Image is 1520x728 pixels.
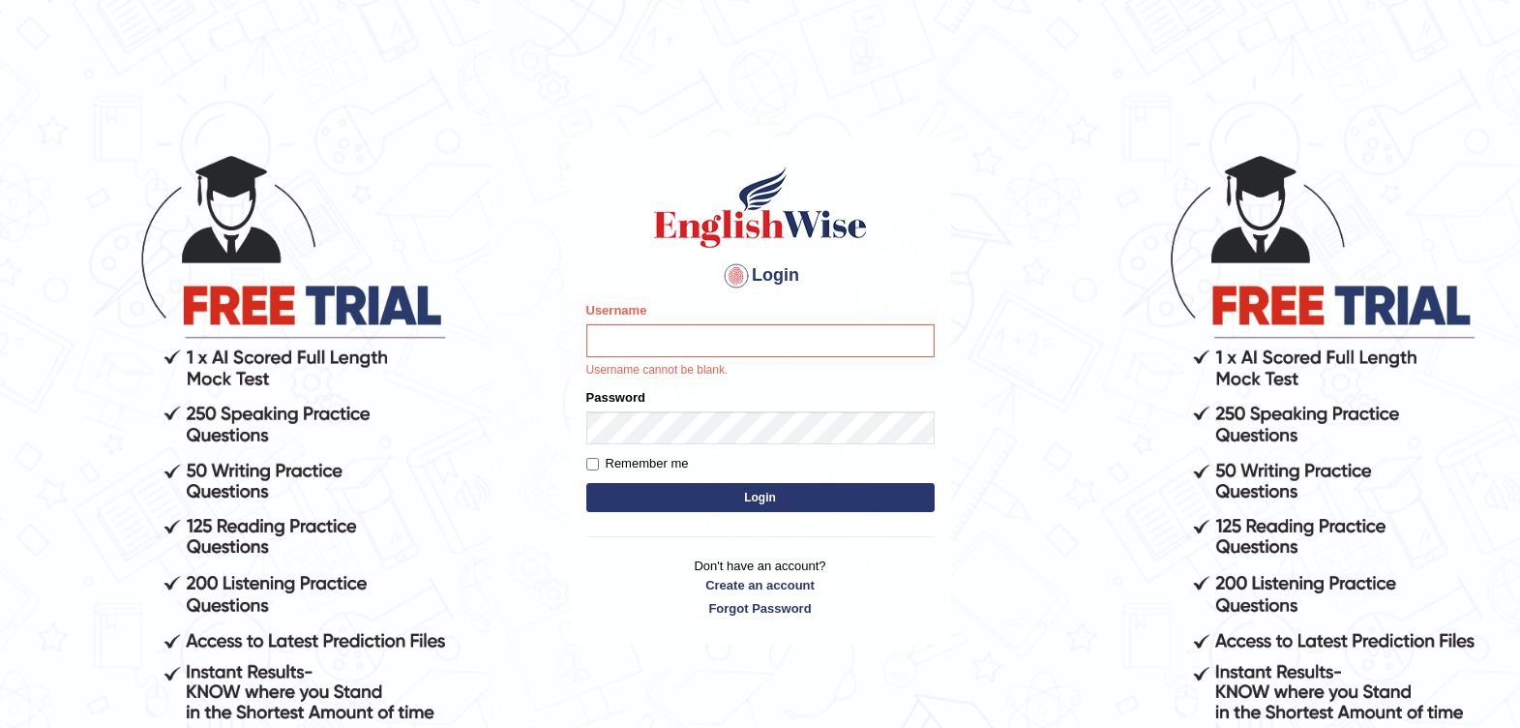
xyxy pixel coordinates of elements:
[586,362,935,379] p: Username cannot be blank.
[586,483,935,512] button: Login
[586,557,935,617] p: Don't have an account?
[586,454,689,473] label: Remember me
[650,164,871,251] img: Logo of English Wise sign in for intelligent practice with AI
[586,260,935,291] h4: Login
[586,458,599,470] input: Remember me
[586,599,935,618] a: Forgot Password
[586,388,645,407] label: Password
[586,576,935,594] a: Create an account
[586,301,647,319] label: Username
